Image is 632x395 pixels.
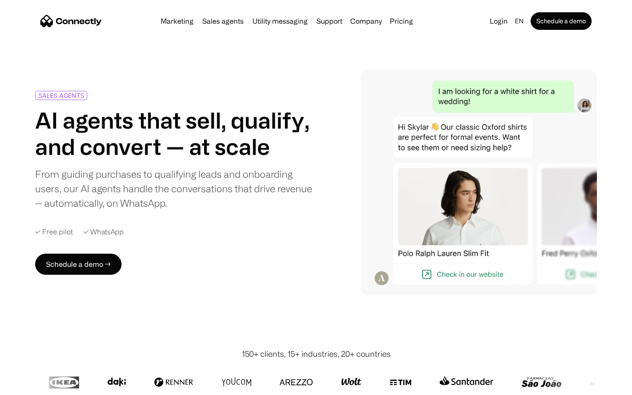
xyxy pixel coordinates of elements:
[531,12,592,30] a: Schedule a demo
[83,228,124,236] div: ✓ WhatsApp
[35,107,312,160] h1: AI agents that sell, qualify, and convert — at scale
[386,18,417,25] a: Pricing
[9,379,53,392] aside: Language selected: English
[313,18,346,25] a: Support
[38,92,84,99] div: SALES AGENTS
[350,15,382,27] div: Company
[157,18,197,25] a: Marketing
[35,167,312,210] div: From guiding purchases to qualifying leads and onboarding users, our AI agents handle the convers...
[515,15,524,27] div: en
[486,15,511,27] a: Login
[35,228,73,236] div: ✓ Free pilot
[199,18,247,25] a: Sales agents
[242,348,391,360] div: 150+ clients, 15+ industries, 20+ countries
[35,254,122,275] a: Schedule a demo →
[18,380,53,392] ul: Language list
[249,18,311,25] a: Utility messaging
